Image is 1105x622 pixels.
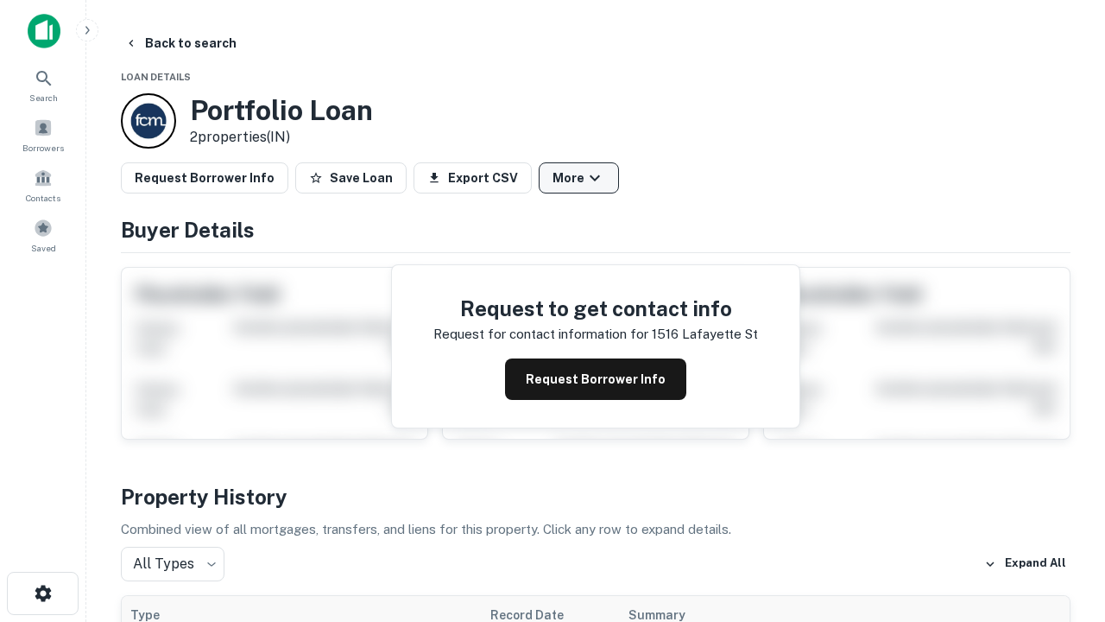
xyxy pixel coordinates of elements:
a: Borrowers [5,111,81,158]
iframe: Chat Widget [1019,428,1105,511]
span: Contacts [26,191,60,205]
a: Saved [5,212,81,258]
h4: Buyer Details [121,214,1070,245]
button: Export CSV [414,162,532,194]
button: Save Loan [295,162,407,194]
img: capitalize-icon.png [28,14,60,48]
button: Request Borrower Info [121,162,288,194]
div: All Types [121,547,224,581]
span: Borrowers [22,141,64,155]
button: Expand All [980,551,1070,577]
button: Back to search [117,28,243,59]
p: Combined view of all mortgages, transfers, and liens for this property. Click any row to expand d... [121,519,1070,540]
button: More [539,162,619,194]
a: Contacts [5,162,81,208]
h4: Request to get contact info [433,293,758,324]
span: Search [29,91,58,105]
a: Search [5,61,81,108]
h4: Property History [121,481,1070,512]
p: Request for contact information for [433,324,648,345]
span: Saved [31,241,56,255]
p: 1516 lafayette st [652,324,758,345]
h3: Portfolio Loan [190,94,373,127]
button: Request Borrower Info [505,359,686,400]
span: Loan Details [121,72,191,82]
p: 2 properties (IN) [190,127,373,148]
